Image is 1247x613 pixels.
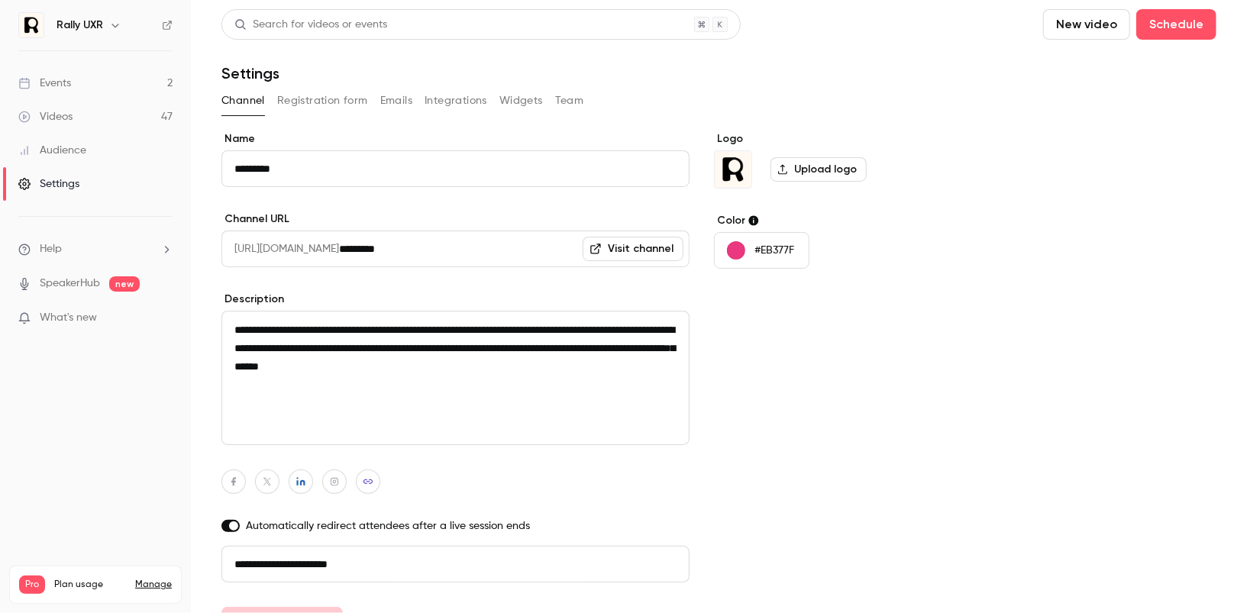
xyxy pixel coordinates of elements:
[40,310,97,326] span: What's new
[221,89,265,113] button: Channel
[18,76,71,91] div: Events
[714,213,948,228] label: Color
[221,211,690,227] label: Channel URL
[715,151,751,188] img: Rally UXR
[135,579,172,591] a: Manage
[221,292,690,307] label: Description
[714,232,809,269] button: #EB377F
[40,276,100,292] a: SpeakerHub
[770,157,867,182] label: Upload logo
[154,311,173,325] iframe: Noticeable Trigger
[380,89,412,113] button: Emails
[425,89,487,113] button: Integrations
[221,518,690,534] label: Automatically redirect attendees after a live session ends
[40,241,62,257] span: Help
[19,576,45,594] span: Pro
[1043,9,1130,40] button: New video
[234,17,387,33] div: Search for videos or events
[583,237,683,261] a: Visit channel
[54,579,126,591] span: Plan usage
[57,18,103,33] h6: Rally UXR
[221,231,339,267] span: [URL][DOMAIN_NAME]
[499,89,543,113] button: Widgets
[18,143,86,158] div: Audience
[555,89,584,113] button: Team
[754,243,794,258] p: #EB377F
[277,89,368,113] button: Registration form
[18,176,79,192] div: Settings
[18,109,73,124] div: Videos
[109,276,140,292] span: new
[714,131,948,189] section: Logo
[1136,9,1216,40] button: Schedule
[221,64,279,82] h1: Settings
[19,13,44,37] img: Rally UXR
[18,241,173,257] li: help-dropdown-opener
[714,131,948,147] label: Logo
[221,131,690,147] label: Name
